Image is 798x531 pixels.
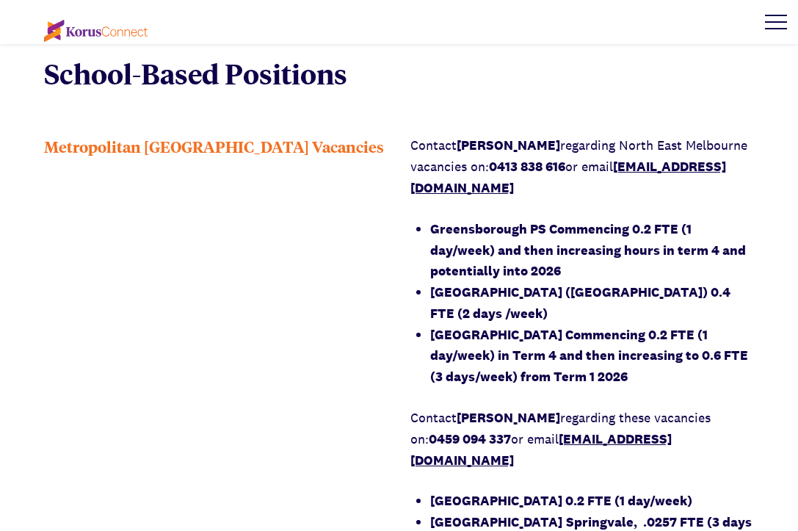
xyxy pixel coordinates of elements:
strong: [GEOGRAPHIC_DATA] [430,513,562,530]
img: korus-connect%2Fc5177985-88d5-491d-9cd7-4a1febad1357_logo.svg [44,20,148,42]
strong: Greensborough PS Commencing 0.2 FTE (1 day/week) and then increasing hours in term 4 and potentia... [430,220,746,280]
p: Contact regarding these vacancies on: or email [410,408,755,471]
strong: [PERSON_NAME] [457,137,560,153]
strong: [PERSON_NAME] [457,409,560,426]
strong: 0413 838 616 [489,158,565,175]
p: Contact regarding North East Melbourne vacancies on: or email [410,135,755,198]
strong: [GEOGRAPHIC_DATA] Commencing 0.2 FTE (1 day/week) in Term 4 and then increasing to 0.6 FTE (3 day... [430,326,748,386]
strong: [GEOGRAPHIC_DATA] ([GEOGRAPHIC_DATA]) 0.4 FTE (2 days /week) [430,283,730,322]
a: [EMAIL_ADDRESS][DOMAIN_NAME] [410,158,726,196]
a: [EMAIL_ADDRESS][DOMAIN_NAME] [410,430,672,469]
p: School-Based Positions [44,56,571,91]
strong: [GEOGRAPHIC_DATA] 0.2 FTE (1 day/week) [430,492,692,509]
strong: 0459 094 337 [429,430,511,447]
